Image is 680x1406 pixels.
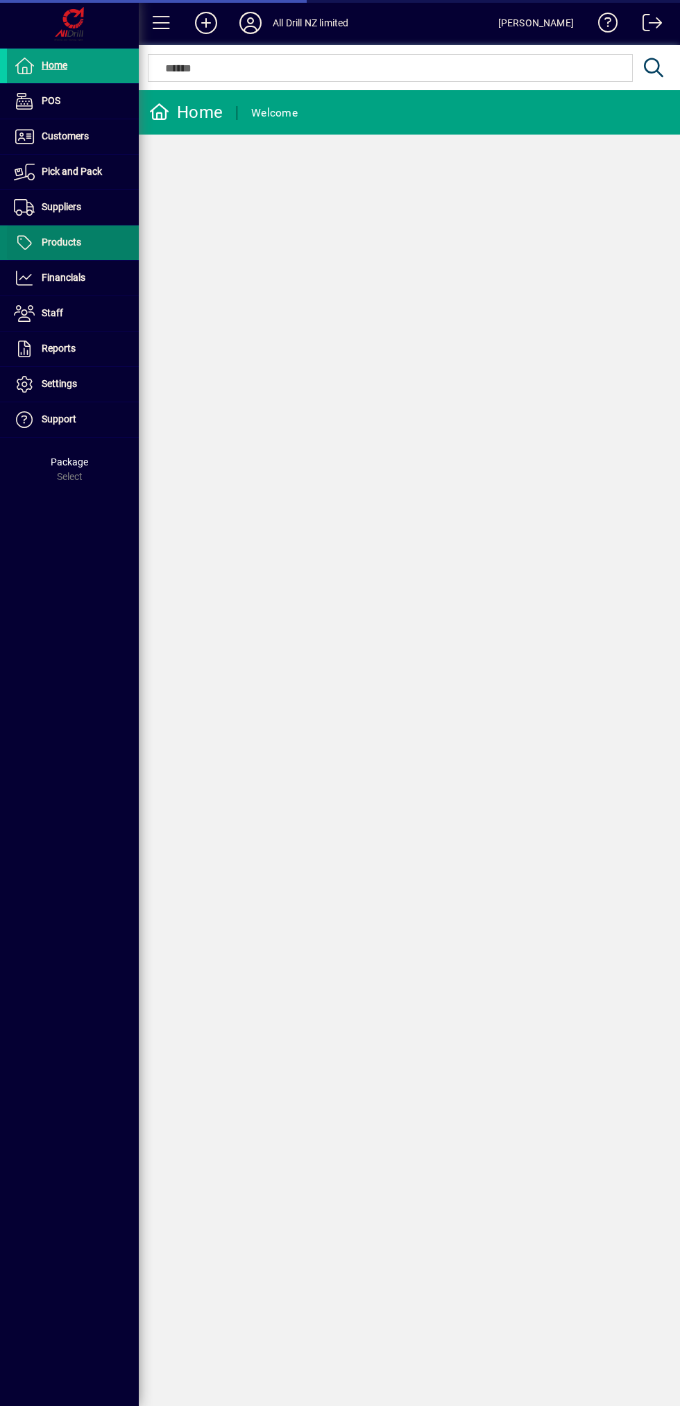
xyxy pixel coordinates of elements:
span: Settings [42,378,77,389]
span: Package [51,456,88,468]
a: Financials [7,261,139,295]
span: Reports [42,343,76,354]
a: Suppliers [7,190,139,225]
span: Customers [42,130,89,142]
span: Suppliers [42,201,81,212]
span: Financials [42,272,85,283]
span: Staff [42,307,63,318]
a: POS [7,84,139,119]
a: Settings [7,367,139,402]
span: POS [42,95,60,106]
a: Customers [7,119,139,154]
a: Reports [7,332,139,366]
a: Knowledge Base [588,3,618,48]
a: Support [7,402,139,437]
a: Logout [632,3,663,48]
a: Products [7,225,139,260]
a: Pick and Pack [7,155,139,189]
span: Support [42,413,76,425]
button: Profile [228,10,273,35]
div: All Drill NZ limited [273,12,349,34]
button: Add [184,10,228,35]
span: Pick and Pack [42,166,102,177]
a: Staff [7,296,139,331]
span: Products [42,237,81,248]
div: Welcome [251,102,298,124]
span: Home [42,60,67,71]
div: [PERSON_NAME] [498,12,574,34]
div: Home [149,101,223,123]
